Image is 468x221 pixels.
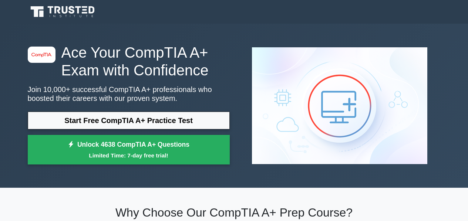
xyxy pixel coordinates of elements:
small: Limited Time: 7-day free trial! [37,151,220,160]
img: CompTIA A+ Preview [246,41,433,170]
h1: Ace Your CompTIA A+ Exam with Confidence [28,44,230,79]
a: Unlock 4638 CompTIA A+ QuestionsLimited Time: 7-day free trial! [28,135,230,164]
p: Join 10,000+ successful CompTIA A+ professionals who boosted their careers with our proven system. [28,85,230,103]
h2: Why Choose Our CompTIA A+ Prep Course? [28,205,441,220]
a: Start Free CompTIA A+ Practice Test [28,112,230,129]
